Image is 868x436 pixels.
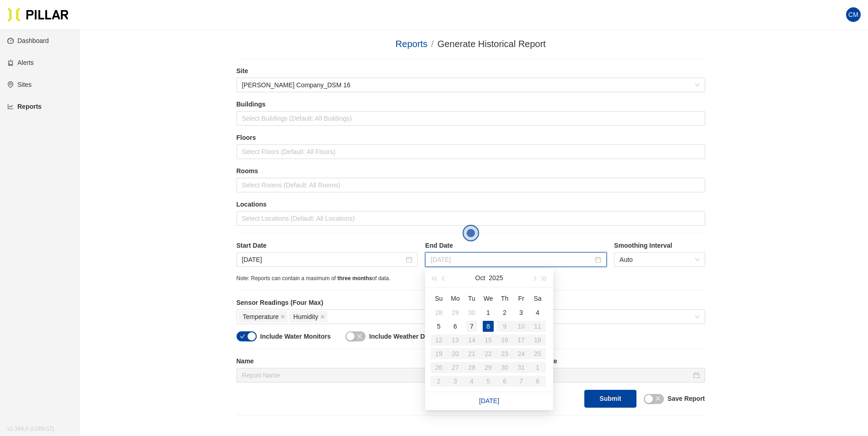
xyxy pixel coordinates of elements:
[243,312,279,322] span: Temperature
[237,356,467,366] label: Name
[431,255,593,265] input: Oct 8, 2025
[431,319,447,333] td: 2025-10-05
[237,368,467,383] input: Report Name
[479,397,499,404] a: [DATE]
[466,307,477,318] div: 30
[483,321,494,332] div: 8
[7,7,69,22] img: Pillar Technologies
[237,241,418,250] label: Start Date
[447,291,464,306] th: Mo
[450,307,461,318] div: 29
[7,103,42,110] a: line-chartReports
[466,321,477,332] div: 7
[437,39,546,49] span: Generate Historical Report
[447,306,464,319] td: 2025-09-29
[489,269,503,287] button: 2025
[516,307,527,318] div: 3
[280,314,285,320] span: close
[474,356,705,366] label: Public Link Expiration Date
[242,78,700,92] span: Weitz Company_DSM 16
[513,306,529,319] td: 2025-10-03
[431,306,447,319] td: 2025-09-28
[431,39,434,49] span: /
[499,307,510,318] div: 2
[529,306,546,319] td: 2025-10-04
[483,307,494,318] div: 1
[848,7,858,22] span: CM
[480,306,496,319] td: 2025-10-01
[513,291,529,306] th: Fr
[532,307,543,318] div: 4
[237,133,705,143] label: Floors
[620,253,699,266] span: Auto
[529,291,546,306] th: Sa
[475,269,485,287] button: Oct
[450,321,461,332] div: 6
[357,334,362,339] span: close
[433,321,444,332] div: 5
[496,291,513,306] th: Th
[240,334,245,339] span: check
[237,274,705,283] div: Note: Reports can contain a maximum of of data.
[474,298,705,308] label: Report Type
[369,332,434,341] label: Include Weather Data
[668,394,705,404] label: Save Report
[320,314,325,320] span: close
[480,310,700,324] span: All Locations
[480,319,496,333] td: 2025-10-08
[7,81,32,88] a: environmentSites
[464,291,480,306] th: Tu
[242,255,404,265] input: Oct 6, 2025
[293,312,318,322] span: Humidity
[237,100,705,109] label: Buildings
[496,306,513,319] td: 2025-10-02
[237,66,705,76] label: Site
[7,37,49,44] a: dashboardDashboard
[584,390,636,408] button: Submit
[7,59,34,66] a: alertAlerts
[433,307,444,318] div: 28
[237,200,705,209] label: Locations
[655,396,661,401] span: close
[237,298,467,308] label: Sensor Readings (Four Max)
[480,291,496,306] th: We
[464,319,480,333] td: 2025-10-07
[463,225,479,241] button: Open the dialog
[260,332,331,341] label: Include Water Monitors
[237,166,705,176] label: Rooms
[337,275,372,282] span: three months
[614,241,705,250] label: Smoothing Interval
[425,241,607,250] label: End Date
[447,319,464,333] td: 2025-10-06
[431,291,447,306] th: Su
[480,370,691,380] input: Oct 22, 2025
[395,39,427,49] a: Reports
[464,306,480,319] td: 2025-09-30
